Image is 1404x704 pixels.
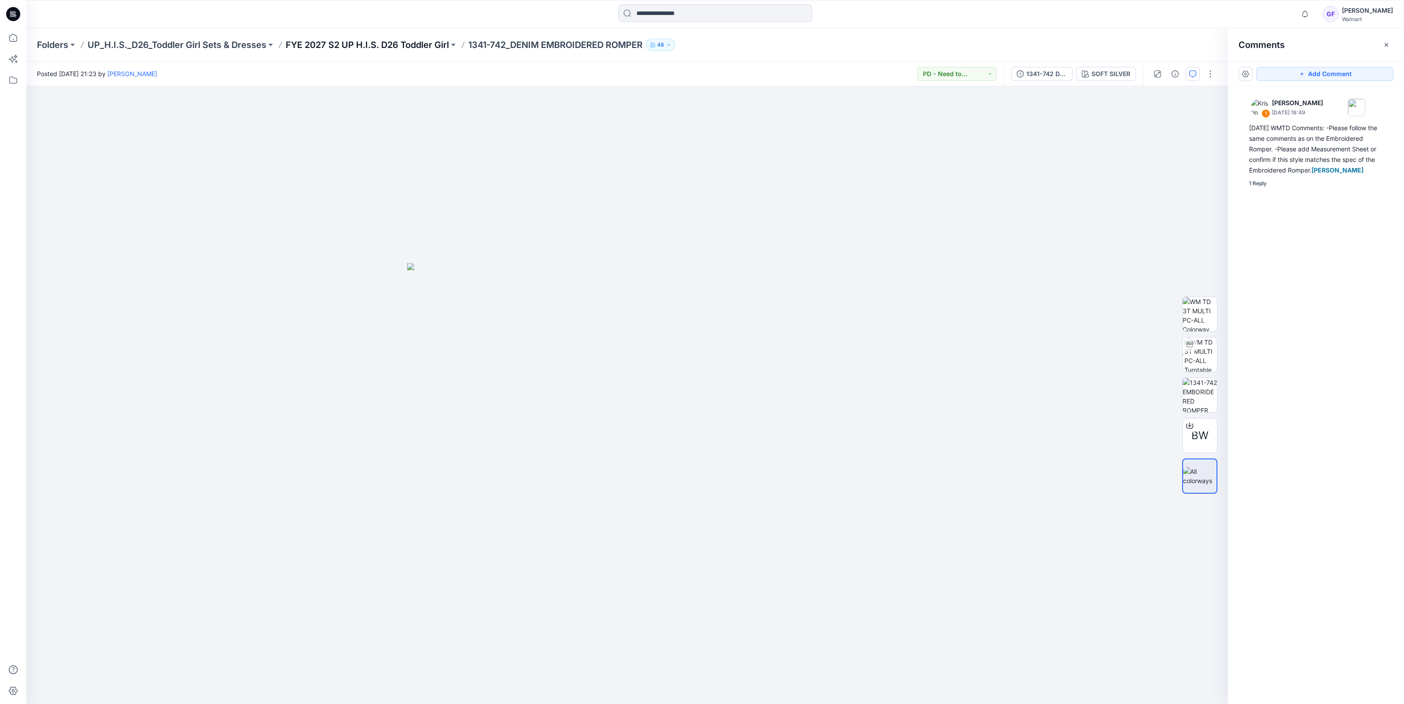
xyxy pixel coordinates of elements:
[1272,108,1323,117] p: [DATE] 19:49
[107,70,157,77] a: [PERSON_NAME]
[1239,40,1285,50] h2: Comments
[1249,123,1383,176] div: [DATE] WMTD Comments: -Please follow the same comments as on the Embroidered Romper. -Please add ...
[468,39,643,51] p: 1341-742_DENIM EMBROIDERED ROMPER
[1342,16,1393,22] div: Walmart
[1272,98,1323,108] p: [PERSON_NAME]
[1026,69,1067,79] div: 1341-742 DENIM EMBROIDERED ROMPER - UPDT 7.23 1
[37,69,157,78] span: Posted [DATE] 21:23 by
[1191,428,1209,444] span: BW
[1183,378,1217,412] img: 1341-742 EMBORIDERED ROMPER
[1183,467,1217,485] img: All colorways
[1184,337,1217,372] img: WM TD 3T MULTI PC-ALL Turntable with Avatar
[1076,67,1136,81] button: SOFT SILVER
[1323,6,1338,22] div: GF
[1168,67,1182,81] button: Details
[1092,69,1130,79] div: SOFT SILVER
[1251,99,1268,116] img: Kristin Veit
[407,263,847,704] img: eyJhbGciOiJIUzI1NiIsImtpZCI6IjAiLCJzbHQiOiJzZXMiLCJ0eXAiOiJKV1QifQ.eyJkYXRhIjp7InR5cGUiOiJzdG9yYW...
[286,39,449,51] a: FYE 2027 S2 UP H.I.S. D26 Toddler Girl
[1249,179,1267,188] div: 1 Reply
[1312,166,1364,174] span: [PERSON_NAME]
[657,40,664,50] p: 48
[1256,67,1393,81] button: Add Comment
[646,39,675,51] button: 48
[1261,109,1270,118] div: 1
[1183,297,1217,331] img: WM TD 3T MULTI PC-ALL Colorway wo Avatar
[88,39,266,51] a: UP_H.I.S._D26_Toddler Girl Sets & Dresses
[37,39,68,51] a: Folders
[1011,67,1073,81] button: 1341-742 DENIM EMBROIDERED ROMPER - UPDT 7.23 1
[1342,5,1393,16] div: [PERSON_NAME]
